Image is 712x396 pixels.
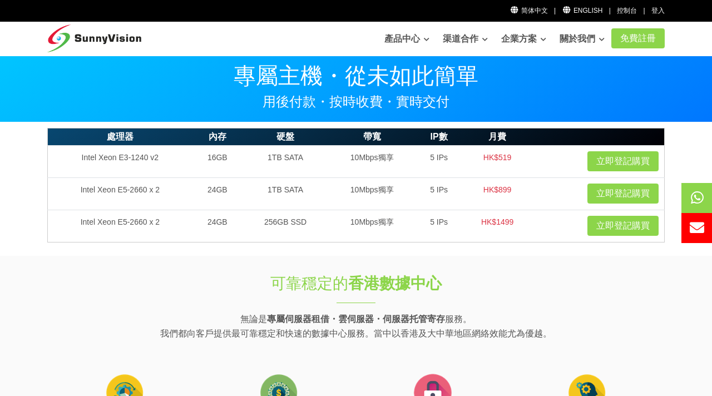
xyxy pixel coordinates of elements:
[554,6,556,16] li: |
[192,145,243,177] td: 16GB
[651,7,665,14] a: 登入
[562,7,602,14] a: English
[416,210,462,242] td: 5 IPs
[443,28,488,50] a: 渠道合作
[587,216,659,236] a: 立即登記購買
[462,177,532,210] td: HK$899
[611,28,665,48] a: 免費註冊
[47,95,665,108] p: 用後付款・按時收費・實時交付
[328,145,416,177] td: 10Mbps獨享
[617,7,637,14] a: 控制台
[416,145,462,177] td: 5 IPs
[462,210,532,242] td: HK$1499
[192,177,243,210] td: 24GB
[560,28,605,50] a: 關於我們
[328,210,416,242] td: 10Mbps獨享
[48,145,192,177] td: Intel Xeon E3-1240 v2
[510,7,548,14] a: 简体中文
[587,184,659,204] a: 立即登記購買
[47,65,665,87] p: 專屬主機・從未如此簡單
[48,128,192,146] th: 處理器
[416,128,462,146] th: IP數
[501,28,546,50] a: 企業方案
[384,28,429,50] a: 產品中心
[644,6,645,16] li: |
[47,312,665,340] p: 無論是 服務。 我們都向客戶提供最可靠穩定和快速的數據中心服務。當中以香港及大中華地區網絡效能尤為優越。
[243,177,328,210] td: 1TB SATA
[243,145,328,177] td: 1TB SATA
[48,177,192,210] td: Intel Xeon E5-2660 x 2
[328,177,416,210] td: 10Mbps獨享
[267,314,445,324] strong: 專屬伺服器租借・雲伺服器・伺服器托管寄存
[48,210,192,242] td: Intel Xeon E5-2660 x 2
[192,210,243,242] td: 24GB
[348,275,442,292] strong: 香港數據中心
[462,128,532,146] th: 月費
[587,151,659,171] a: 立即登記購買
[328,128,416,146] th: 帶寬
[243,128,328,146] th: 硬盤
[171,273,541,294] h1: 可靠穩定的
[243,210,328,242] td: 256GB SSD
[609,6,611,16] li: |
[462,145,532,177] td: HK$519
[192,128,243,146] th: 內存
[416,177,462,210] td: 5 IPs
